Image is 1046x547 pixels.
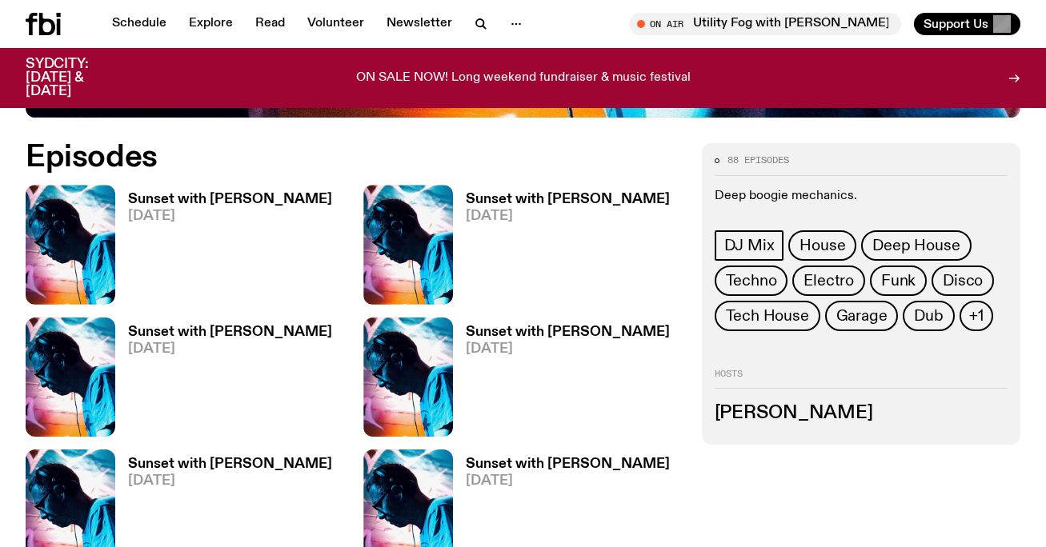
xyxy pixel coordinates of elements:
img: Simon Caldwell stands side on, looking downwards. He has headphones on. Behind him is a brightly ... [26,317,115,437]
a: Funk [870,266,927,296]
span: Support Us [924,17,988,31]
a: Electro [792,266,865,296]
a: DJ Mix [715,230,784,261]
h3: Sunset with [PERSON_NAME] [466,325,670,339]
button: Support Us [914,13,1020,35]
img: Simon Caldwell stands side on, looking downwards. He has headphones on. Behind him is a brightly ... [363,317,453,437]
span: Electro [804,272,854,289]
p: Deep boogie mechanics. [715,189,1008,204]
span: Tech House [726,307,809,325]
a: Tech House [715,301,820,331]
a: Newsletter [377,13,462,35]
img: Simon Caldwell stands side on, looking downwards. He has headphones on. Behind him is a brightly ... [26,185,115,304]
span: Techno [726,272,777,289]
span: House [800,237,845,254]
a: Schedule [102,13,176,35]
span: [DATE] [466,474,670,488]
span: 88 episodes [727,156,789,165]
a: Garage [825,301,899,331]
button: +1 [960,301,993,331]
h3: [PERSON_NAME] [715,405,1008,422]
span: [DATE] [128,210,332,223]
span: Funk [881,272,916,289]
span: +1 [969,307,984,325]
span: [DATE] [466,342,670,356]
a: House [788,230,856,261]
a: Read [246,13,295,35]
span: [DATE] [466,210,670,223]
a: Sunset with [PERSON_NAME][DATE] [115,193,332,304]
h3: Sunset with [PERSON_NAME] [466,457,670,471]
span: [DATE] [128,474,332,488]
span: DJ Mix [724,237,775,254]
a: Volunteer [298,13,374,35]
h3: Sunset with [PERSON_NAME] [128,325,332,339]
a: Deep House [861,230,971,261]
h3: SYDCITY: [DATE] & [DATE] [26,58,128,98]
h2: Hosts [715,369,1008,389]
a: Explore [179,13,242,35]
a: Sunset with [PERSON_NAME][DATE] [453,325,670,437]
span: Deep House [872,237,960,254]
h3: Sunset with [PERSON_NAME] [128,457,332,471]
a: Disco [932,266,994,296]
h2: Episodes [26,143,683,172]
img: Simon Caldwell stands side on, looking downwards. He has headphones on. Behind him is a brightly ... [363,185,453,304]
span: Dub [914,307,943,325]
span: [DATE] [128,342,332,356]
a: Dub [903,301,954,331]
button: On AirUtility Fog with [PERSON_NAME] [629,13,901,35]
h3: Sunset with [PERSON_NAME] [466,193,670,206]
span: Garage [836,307,888,325]
span: Disco [943,272,983,289]
h3: Sunset with [PERSON_NAME] [128,193,332,206]
a: Sunset with [PERSON_NAME][DATE] [115,325,332,437]
a: Sunset with [PERSON_NAME][DATE] [453,193,670,304]
a: Techno [715,266,788,296]
p: ON SALE NOW! Long weekend fundraiser & music festival [356,71,691,86]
